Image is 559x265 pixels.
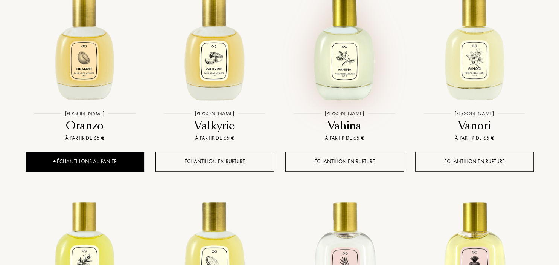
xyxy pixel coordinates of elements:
[29,134,141,142] div: À partir de 65 €
[418,134,531,142] div: À partir de 65 €
[26,152,144,172] div: + Échantillons au panier
[288,134,401,142] div: À partir de 65 €
[285,152,404,172] div: Échantillon en rupture
[158,134,271,142] div: À partir de 65 €
[415,152,534,172] div: Échantillon en rupture
[155,152,274,172] div: Échantillon en rupture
